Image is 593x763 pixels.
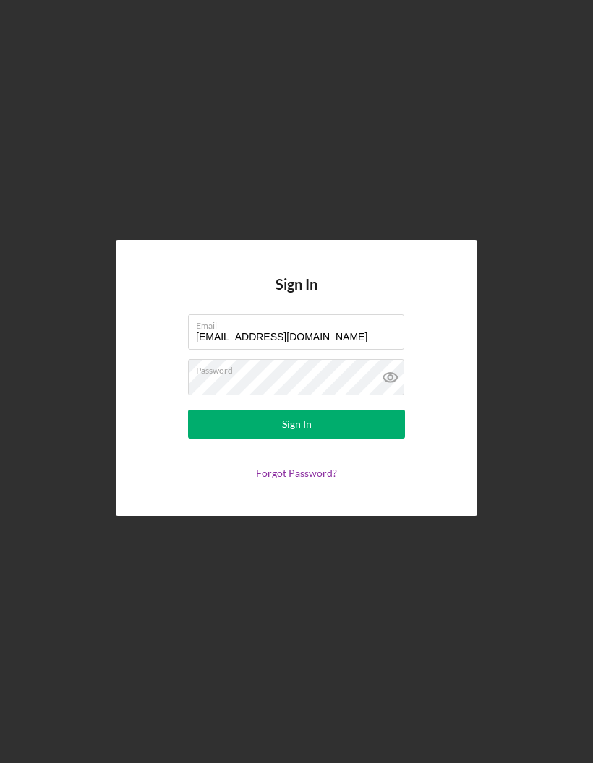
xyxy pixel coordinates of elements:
[188,410,405,439] button: Sign In
[276,276,317,314] h4: Sign In
[196,360,404,376] label: Password
[256,467,337,479] a: Forgot Password?
[282,410,312,439] div: Sign In
[196,315,404,331] label: Email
